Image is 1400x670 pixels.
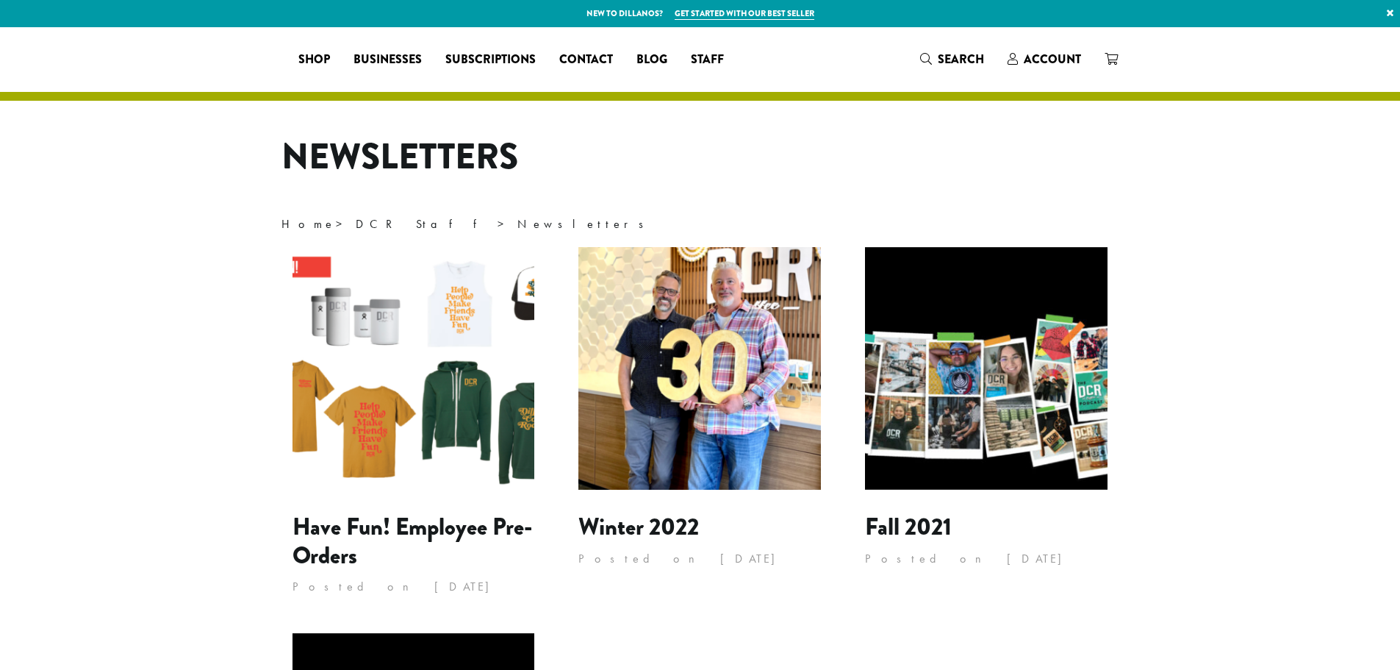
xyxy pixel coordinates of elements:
[356,216,498,232] a: DCR Staff
[908,47,996,71] a: Search
[691,51,724,69] span: Staff
[559,51,613,69] span: Contact
[298,51,330,69] span: Shop
[578,548,821,570] p: Posted on [DATE]
[675,7,814,20] a: Get started with our best seller
[865,548,1108,570] p: Posted on [DATE]
[938,51,984,68] span: Search
[865,510,952,544] a: Fall 2021
[1024,51,1081,68] span: Account
[353,51,422,69] span: Businesses
[292,247,535,490] img: Have Fun! Employee Pre-Orders
[578,247,821,490] img: Winter 2022
[287,48,342,71] a: Shop
[292,510,532,572] a: Have Fun! Employee Pre-Orders
[281,216,653,232] span: > >
[445,51,536,69] span: Subscriptions
[281,136,1119,179] h1: Newsletters
[578,510,699,544] a: Winter 2022
[865,247,1108,490] img: Fall 2021
[281,216,336,232] a: Home
[679,48,736,71] a: Staff
[636,51,667,69] span: Blog
[292,576,535,598] p: Posted on [DATE]
[517,216,653,232] span: Newsletters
